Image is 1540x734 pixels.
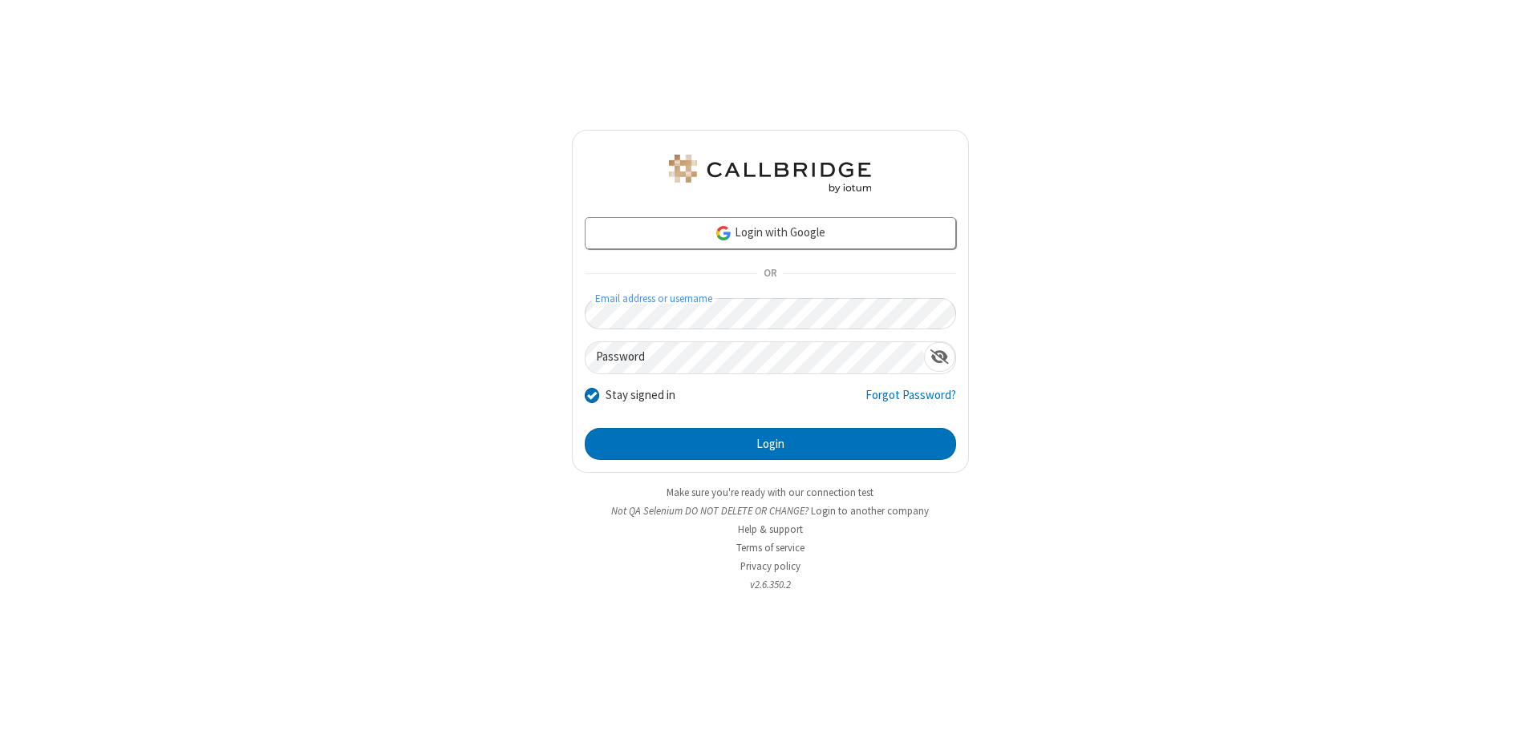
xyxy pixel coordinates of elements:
div: Show password [924,342,955,372]
span: OR [757,263,783,285]
input: Email address or username [585,298,956,329]
img: google-icon.png [715,224,732,242]
button: Login to another company [811,503,929,518]
button: Login [585,428,956,460]
a: Make sure you're ready with our connection test [667,486,873,499]
a: Terms of service [736,541,804,555]
input: Password [586,342,924,373]
label: Stay signed in [606,386,675,405]
a: Forgot Password? [865,386,956,417]
li: Not QA Selenium DO NOT DELETE OR CHANGE? [572,503,969,518]
a: Login with Google [585,217,956,249]
img: QA Selenium DO NOT DELETE OR CHANGE [666,155,874,193]
a: Help & support [738,522,803,536]
a: Privacy policy [740,559,800,573]
li: v2.6.350.2 [572,577,969,592]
